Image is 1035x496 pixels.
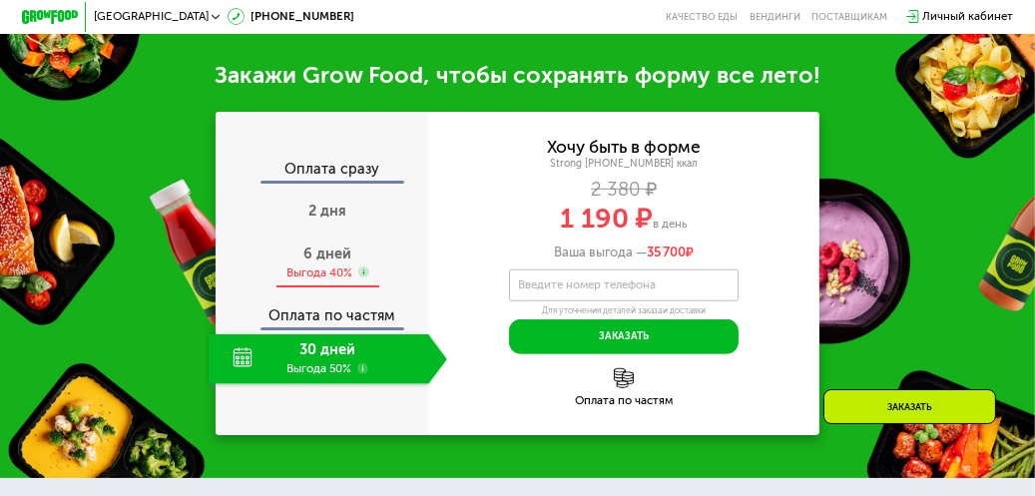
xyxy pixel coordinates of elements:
[428,182,819,198] div: 2 380 ₽
[666,11,738,23] a: Качество еды
[647,245,695,260] span: ₽
[922,8,1013,25] div: Личный кабинет
[428,158,819,171] div: Strong [PHONE_NUMBER] ккал
[560,202,653,235] span: 1 190 ₽
[509,305,739,316] div: Для уточнения деталей заказа и доставки
[614,368,634,388] img: l6xcnZfty9opOoJh.png
[308,202,346,220] span: 2 дня
[217,162,428,181] div: Оплата сразу
[518,281,656,289] label: Введите номер телефона
[547,140,701,156] div: Хочу быть в форме
[509,319,739,354] button: Заказать
[217,294,428,327] div: Оплата по частям
[428,245,819,260] div: Ваша выгода —
[653,217,688,231] span: в день
[286,265,352,281] div: Выгода 40%
[428,395,819,407] div: Оплата по частям
[823,389,996,424] div: Заказать
[750,11,800,23] a: Вендинги
[811,11,887,23] div: поставщикам
[647,245,687,259] span: 35 700
[303,245,351,262] span: 6 дней
[94,11,209,23] span: [GEOGRAPHIC_DATA]
[228,8,354,25] a: [PHONE_NUMBER]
